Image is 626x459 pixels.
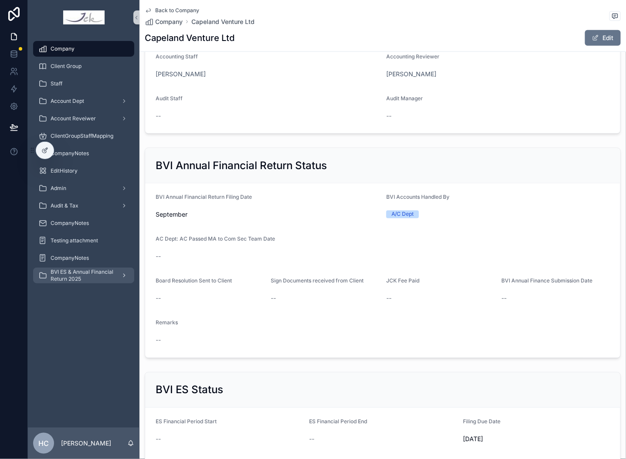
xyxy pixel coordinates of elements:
p: [PERSON_NAME] [61,439,111,448]
h2: BVI Annual Financial Return Status [156,159,327,173]
a: CompanyNotes [33,215,134,231]
a: ClientGroupStaffMapping [33,128,134,144]
a: Capeland Venture Ltd [191,17,255,26]
span: [DATE] [463,435,610,444]
span: BVI ES & Annual Financial Return 2025 [51,269,114,282]
span: Board Resolution Sent to Client [156,278,232,284]
span: Back to Company [155,7,199,14]
span: AC Dept: AC Passed MA to Com Sec Team Date [156,236,275,242]
a: Admin [33,180,134,196]
span: ES Financial Period End [310,418,367,425]
span: Testing attachment [51,237,98,244]
a: [PERSON_NAME] [156,70,206,78]
span: EditHistory [51,167,78,174]
span: September [156,211,379,219]
span: Sign Documents received from Client [271,278,364,284]
span: -- [156,112,161,120]
span: Company [155,17,183,26]
a: Company [33,41,134,57]
a: BVI ES & Annual Financial Return 2025 [33,268,134,283]
span: Audit Staff [156,95,183,102]
span: CompanyNotes [51,220,89,227]
button: Edit [585,30,621,46]
span: -- [156,336,161,345]
span: -- [502,294,507,303]
a: Testing attachment [33,233,134,248]
img: App logo [63,10,105,24]
a: CompanyNotes [33,250,134,266]
a: Company [145,17,183,26]
span: -- [156,252,161,261]
a: Account Dept [33,93,134,109]
span: CompanyNotes [51,150,89,157]
span: Account Dept [51,98,84,105]
span: -- [386,294,391,303]
h1: Capeland Venture Ltd [145,32,235,44]
span: Staff [51,80,62,87]
span: -- [386,112,391,120]
span: BVI Annual Financial Return Filing Date [156,194,252,201]
span: -- [310,435,315,444]
span: Remarks [156,320,178,326]
span: HC [38,438,49,449]
div: A/C Dept [391,211,414,218]
span: Audit & Tax [51,202,78,209]
span: -- [156,294,161,303]
a: Client Group [33,58,134,74]
span: -- [271,294,276,303]
span: Audit Manager [386,95,423,102]
span: BVI Accounts Handled By [386,194,449,201]
div: scrollable content [28,35,139,295]
span: CompanyNotes [51,255,89,262]
a: Account Reveiwer [33,111,134,126]
a: Audit & Tax [33,198,134,214]
span: JCK Fee Paid [386,278,419,284]
a: Back to Company [145,7,199,14]
h2: BVI ES Status [156,383,223,397]
span: -- [156,435,161,444]
a: [PERSON_NAME] [386,70,436,78]
a: EditHistory [33,163,134,179]
span: Company [51,45,75,52]
span: Account Reveiwer [51,115,96,122]
span: ClientGroupStaffMapping [51,133,113,139]
a: Staff [33,76,134,92]
a: CompanyNotes [33,146,134,161]
span: BVI Annual Finance Submission Date [502,278,593,284]
span: Accounting Reviewer [386,53,439,60]
span: Accounting Staff [156,53,198,60]
span: Filing Due Date [463,418,500,425]
span: ES Financial Period Start [156,418,217,425]
span: Client Group [51,63,82,70]
span: Admin [51,185,66,192]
